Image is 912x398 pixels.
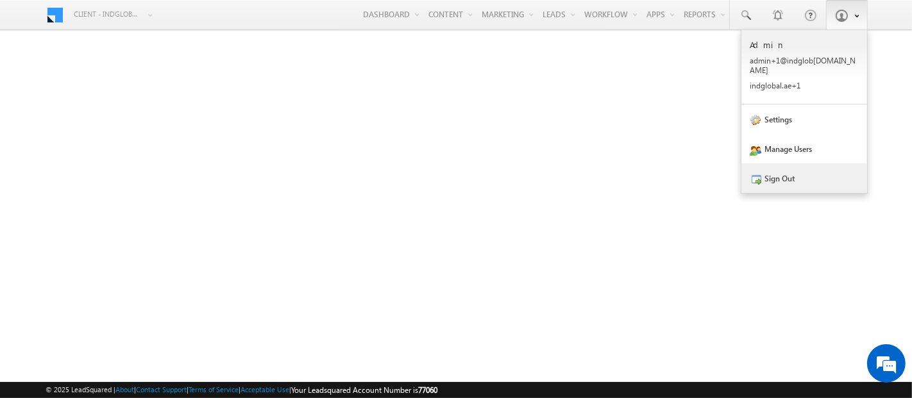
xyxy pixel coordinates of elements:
p: Admin [750,39,859,50]
p: indgl obal. ae+1 [750,81,859,90]
p: admin +1@in dglob [DOMAIN_NAME] [750,56,859,75]
span: Your Leadsquared Account Number is [291,385,437,395]
a: Contact Support [136,385,187,394]
a: Manage Users [741,134,867,163]
a: Admin admin+1@indglob[DOMAIN_NAME] indglobal.ae+1 [741,30,867,104]
a: About [115,385,134,394]
a: Sign Out [741,163,867,193]
a: Acceptable Use [241,385,289,394]
a: Settings [741,104,867,134]
span: Client - indglobal1 (77060) [74,8,141,21]
span: 77060 [418,385,437,395]
a: Terms of Service [189,385,239,394]
span: © 2025 LeadSquared | | | | | [46,384,437,396]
